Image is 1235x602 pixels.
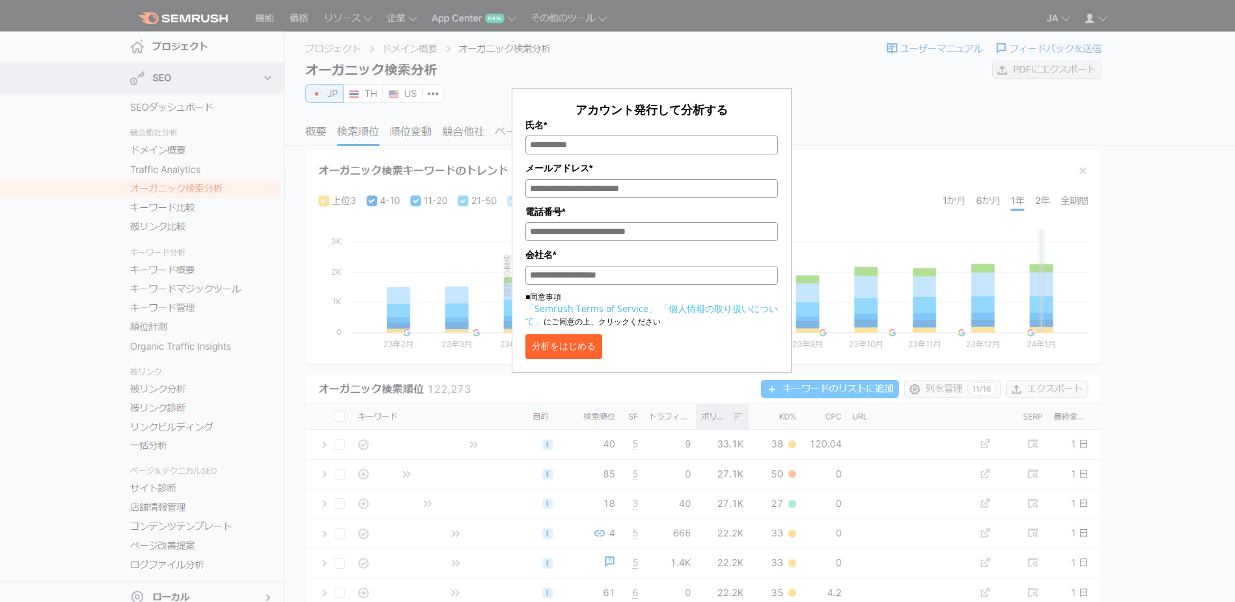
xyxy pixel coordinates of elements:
label: メールアドレス* [525,161,778,175]
a: 「個人情報の取り扱いについて」 [525,302,778,327]
p: ■同意事項 にご同意の上、クリックください [525,291,778,328]
button: 分析をはじめる [525,334,602,359]
a: 「Semrush Terms of Service」 [525,302,658,315]
label: 電話番号* [525,205,778,219]
span: アカウント発行して分析する [576,102,728,117]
